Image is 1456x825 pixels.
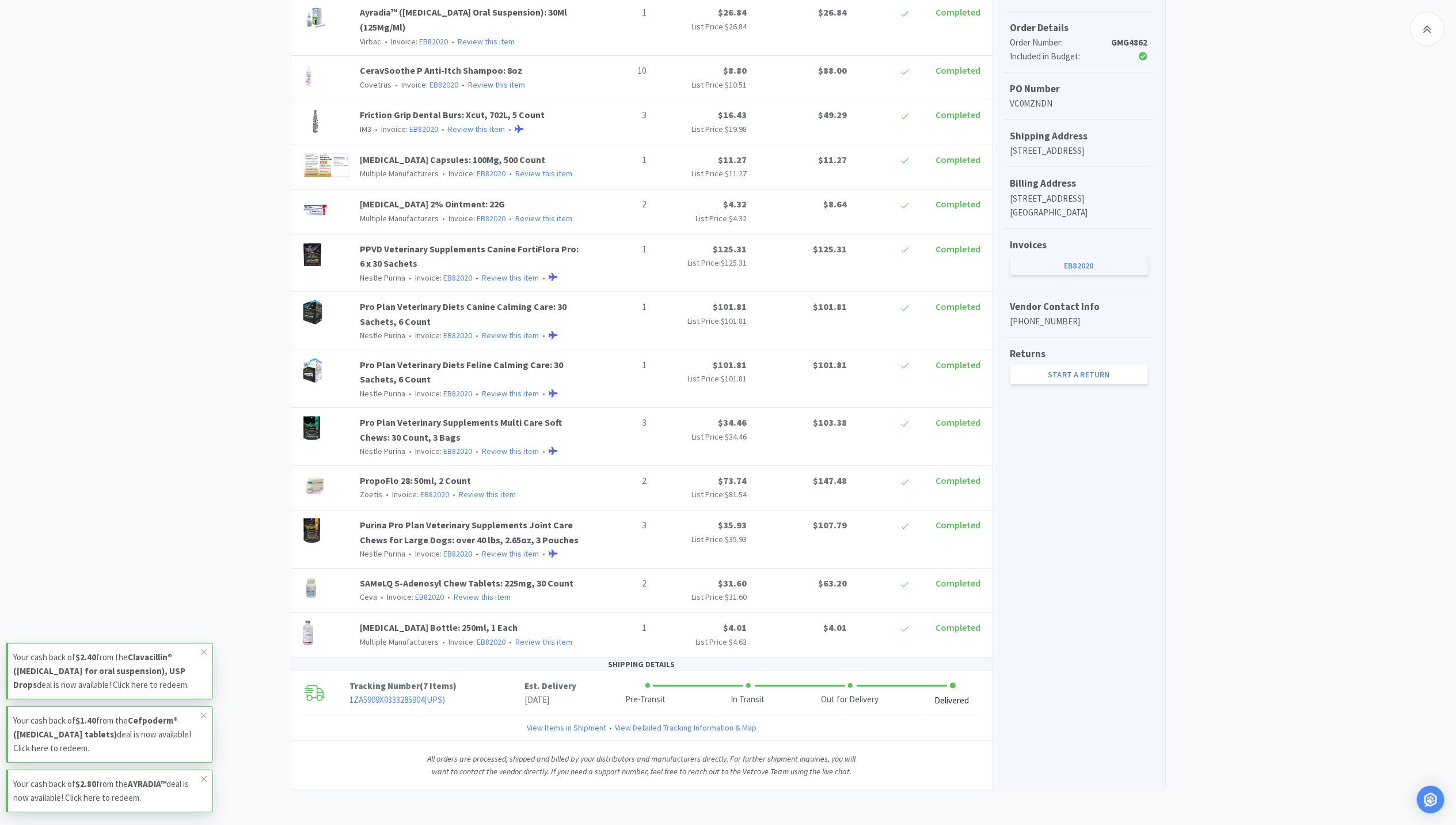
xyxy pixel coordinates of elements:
[725,168,747,179] span: $11.27
[725,432,747,442] span: $34.46
[482,388,539,399] a: Review this item
[656,78,747,91] p: List Price:
[440,213,447,224] span: •
[725,124,747,134] span: $19.98
[541,446,547,456] span: •
[428,754,856,777] i: All orders are processed, shipped and billed by your distributors and manufacturers directly. For...
[360,243,579,270] a: PPVD Veterinary Supplements Canine FortiFlora Pro: 6 x 30 Sachets
[1010,36,1102,50] div: Order Number:
[303,576,320,601] img: 78362578a8ca4bb893b35ad85fb827fa_202388.png
[1010,128,1148,144] h5: Shipping Address
[725,489,747,499] span: $81.54
[303,108,328,133] img: 8648dc71b1c643aa97b67e7d9a890075_382100.png
[474,330,480,340] span: •
[718,417,747,428] span: $34.46
[474,273,480,283] span: •
[718,577,747,589] span: $31.60
[818,109,847,120] span: $49.29
[1010,237,1148,253] h5: Invoices
[303,63,314,89] img: cafcdf3661db4e308b1b8cf204b5602a_418444.png
[936,109,980,120] span: Completed
[718,475,747,486] span: $73.74
[377,592,444,602] span: Invoice:
[477,168,505,179] a: EB82020
[360,198,505,210] a: [MEDICAL_DATA] 2% Ointment: 22G
[936,6,980,18] span: Completed
[723,65,747,76] span: $8.80
[725,80,747,90] span: $10.51
[1417,786,1444,813] div: Open Intercom Messenger
[729,213,747,224] span: $4.32
[589,358,647,373] p: 1
[303,620,314,646] img: 056304aa455441a19e9c7ae1c5081f2c_311371.png
[589,197,647,212] p: 2
[360,168,439,179] span: Multiple Manufacturers
[360,519,579,546] a: Purina Pro Plan Veterinary Supplements Joint Care Chews for Large Dogs: over 40 lbs, 2.65oz, 3 Po...
[731,693,765,706] div: In Transit
[725,592,747,602] span: $31.60
[718,109,747,120] span: $16.43
[1010,315,1148,328] p: [PHONE_NUMBER]
[1010,365,1148,384] a: Start a Return
[541,330,547,340] span: •
[1010,176,1148,191] h5: Billing Address
[589,5,647,20] p: 1
[541,273,547,283] span: •
[482,330,539,340] a: Review this item
[407,273,413,283] span: •
[360,417,562,443] a: Pro Plan Veterinary Supplements Multi Care Soft Chews: 30 Count, 3 Bags
[446,592,452,602] span: •
[936,519,980,531] span: Completed
[507,637,514,647] span: •
[936,622,980,633] span: Completed
[407,548,413,559] span: •
[656,20,747,33] p: List Price:
[589,153,647,168] p: 1
[13,652,185,690] strong: Clavacillin® ([MEDICAL_DATA] for oral suspension), USP Drops
[415,592,444,602] a: EB82020
[443,548,472,559] a: EB82020
[823,198,847,210] span: $8.64
[460,80,466,90] span: •
[423,680,453,691] span: 7 Items
[1010,144,1148,158] p: [STREET_ADDRESS]
[429,80,458,90] a: EB82020
[589,518,647,533] p: 3
[440,637,447,647] span: •
[723,622,747,633] span: $4.01
[818,577,847,589] span: $63.20
[360,637,439,647] span: Multiple Manufacturers
[382,489,449,499] span: Invoice:
[439,637,505,647] span: Invoice:
[589,576,647,591] p: 2
[721,258,747,268] span: $125.31
[448,124,505,134] a: Review this item
[589,108,647,123] p: 3
[818,154,847,165] span: $11.27
[440,124,446,134] span: •
[409,124,438,134] a: EB82020
[1010,20,1148,36] h5: Order Details
[589,415,647,430] p: 3
[443,446,472,456] a: EB82020
[656,315,747,327] p: List Price:
[936,359,980,370] span: Completed
[360,330,405,340] span: Nestle Purina
[405,446,472,456] span: Invoice:
[656,430,747,443] p: List Price:
[360,489,382,499] span: Zoetis
[713,243,747,255] span: $125.31
[474,446,480,456] span: •
[656,591,747,603] p: List Price:
[936,577,980,589] span: Completed
[729,637,747,647] span: $4.63
[458,36,515,47] a: Review this item
[303,153,351,178] img: 28180b3496094cb8aa2dcd8cc7969670_820239.png
[303,474,329,499] img: ed9614e8b718450792f8e6ad75d46faa_21654.png
[1010,206,1148,220] p: [GEOGRAPHIC_DATA]
[360,548,405,559] span: Nestle Purina
[405,388,472,399] span: Invoice:
[936,154,980,165] span: Completed
[454,592,511,602] a: Review this item
[515,637,572,647] a: Review this item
